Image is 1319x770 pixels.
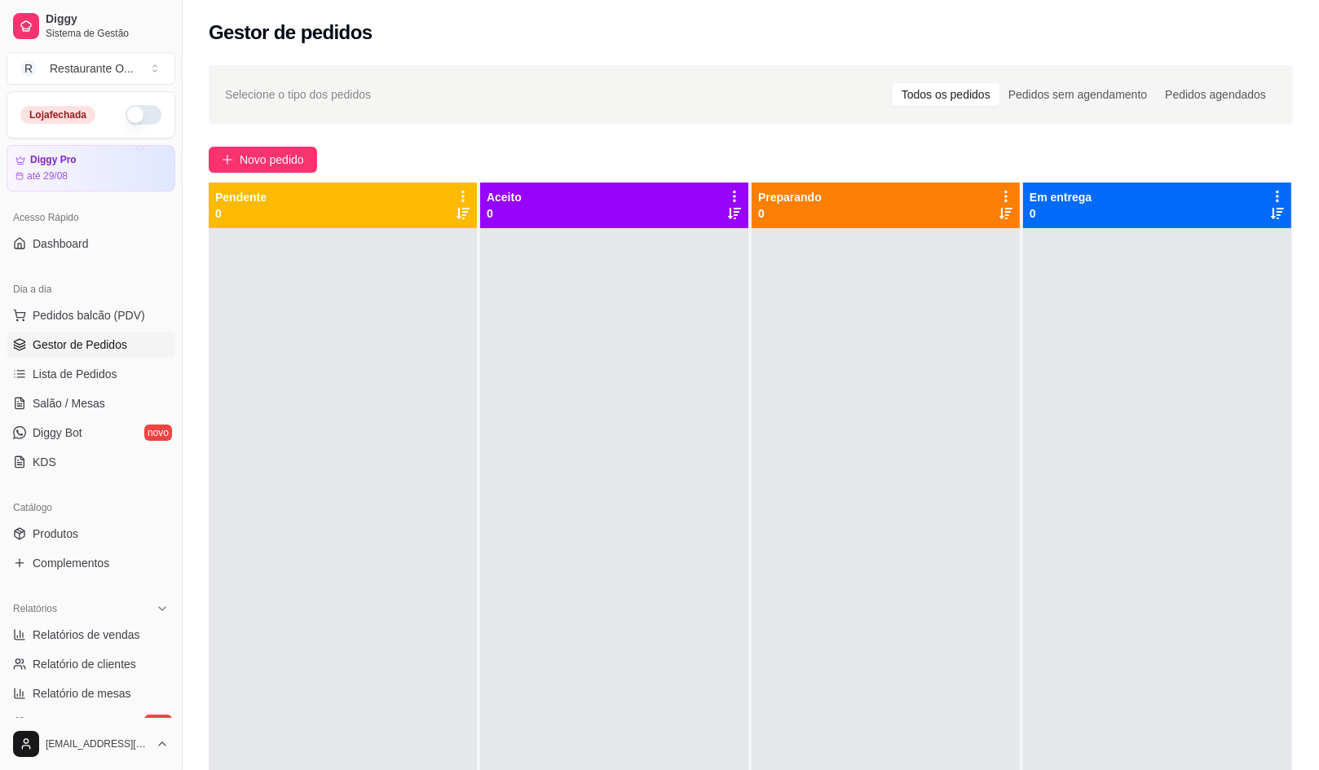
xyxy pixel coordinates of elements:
p: Pendente [215,189,267,205]
button: Alterar Status [126,105,161,125]
p: 0 [487,205,522,222]
a: Diggy Botnovo [7,420,175,446]
button: Novo pedido [209,147,317,173]
span: Relatório de mesas [33,685,131,702]
span: plus [222,154,233,165]
div: Dia a dia [7,276,175,302]
span: Pedidos balcão (PDV) [33,307,145,323]
a: Produtos [7,521,175,547]
span: Complementos [33,555,109,571]
button: [EMAIL_ADDRESS][DOMAIN_NAME] [7,724,175,763]
a: Relatório de clientes [7,651,175,677]
span: Selecione o tipo dos pedidos [225,86,371,103]
span: Diggy Bot [33,425,82,441]
h2: Gestor de pedidos [209,20,373,46]
a: Diggy Proaté 29/08 [7,145,175,191]
p: Em entrega [1030,189,1092,205]
article: até 29/08 [27,169,68,183]
a: KDS [7,449,175,475]
p: 0 [1030,205,1092,222]
div: Acesso Rápido [7,205,175,231]
div: Pedidos agendados [1156,83,1275,106]
span: Relatório de fidelidade [33,715,146,731]
a: Relatório de fidelidadenovo [7,710,175,736]
span: Lista de Pedidos [33,366,117,382]
a: Relatório de mesas [7,680,175,706]
button: Select a team [7,52,175,85]
article: Diggy Pro [30,154,77,166]
span: Produtos [33,526,78,542]
a: Dashboard [7,231,175,257]
a: Gestor de Pedidos [7,332,175,358]
a: Relatórios de vendas [7,622,175,648]
span: Gestor de Pedidos [33,337,127,353]
a: DiggySistema de Gestão [7,7,175,46]
div: Todos os pedidos [893,83,999,106]
div: Restaurante O ... [50,60,134,77]
p: 0 [758,205,822,222]
div: Pedidos sem agendamento [999,83,1156,106]
p: Aceito [487,189,522,205]
button: Pedidos balcão (PDV) [7,302,175,328]
span: Relatórios de vendas [33,627,140,643]
p: Preparando [758,189,822,205]
span: Dashboard [33,235,89,252]
div: Catálogo [7,495,175,521]
span: Sistema de Gestão [46,27,169,40]
div: Loja fechada [20,106,95,124]
a: Lista de Pedidos [7,361,175,387]
span: Novo pedido [240,151,304,169]
a: Complementos [7,550,175,576]
span: [EMAIL_ADDRESS][DOMAIN_NAME] [46,737,149,750]
a: Salão / Mesas [7,390,175,416]
span: Relatório de clientes [33,656,136,672]
span: R [20,60,37,77]
span: Relatórios [13,602,57,615]
span: KDS [33,454,56,470]
span: Salão / Mesas [33,395,105,411]
p: 0 [215,205,267,222]
span: Diggy [46,12,169,27]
